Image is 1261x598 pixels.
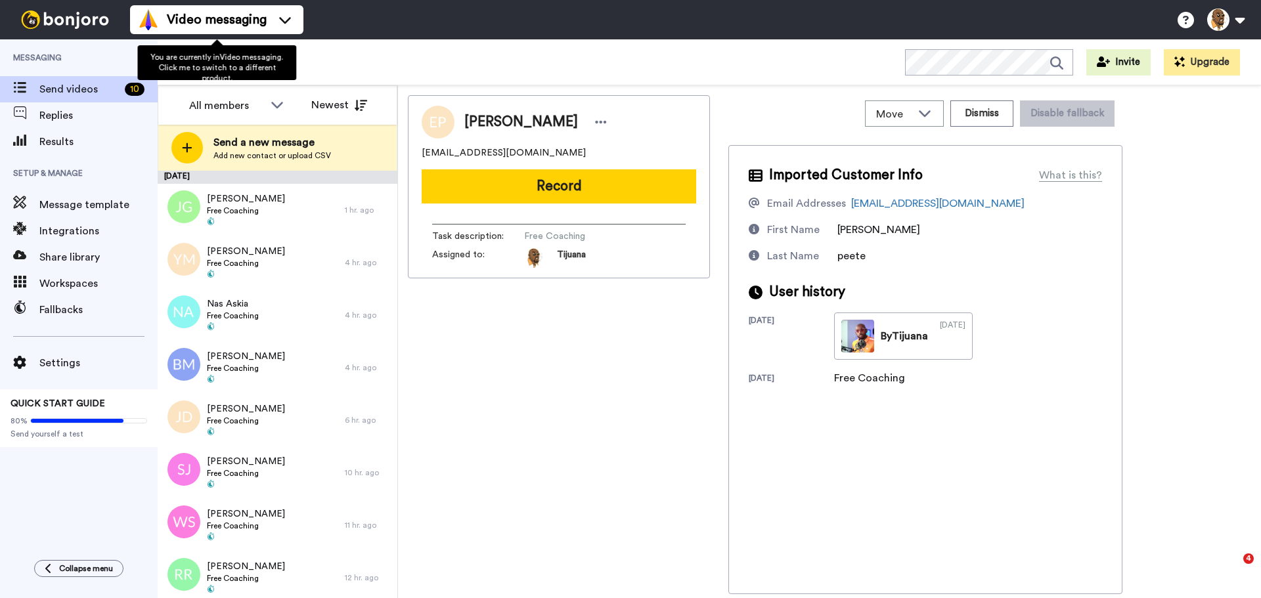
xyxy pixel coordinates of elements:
img: b7c99114-6dd8-4017-86a1-664df71e599d-thumb.jpg [841,320,874,352]
img: jg.png [167,190,200,223]
span: peete [837,251,866,261]
span: Move [876,106,912,122]
img: bm.png [167,348,200,381]
span: Workspaces [39,276,158,291]
span: Settings [39,355,158,371]
img: vm-color.svg [138,9,159,30]
button: Disable fallback [1020,100,1115,127]
div: 6 hr. ago [345,415,391,425]
div: [DATE] [749,373,834,386]
span: [PERSON_NAME] [207,350,285,363]
span: Collapse menu [59,563,113,574]
span: [PERSON_NAME] [207,245,285,258]
span: Free Coaching [207,363,285,374]
button: Newest [301,92,377,118]
img: AOh14GhEjaPh0ApFcDEkF8BHeDUOyUOOgDqA3jmRCib0HA [524,248,544,268]
img: Image of Ennist Peete [422,106,454,139]
div: By Tijuana [881,328,928,344]
span: Fallbacks [39,302,158,318]
span: [PERSON_NAME] [207,560,285,573]
button: Invite [1086,49,1151,75]
span: Free Coaching [207,205,285,216]
div: 4 hr. ago [345,310,391,320]
button: Collapse menu [34,560,123,577]
span: [PERSON_NAME] [207,402,285,416]
span: Share library [39,249,158,265]
img: jd.png [167,400,200,433]
div: 1 hr. ago [345,205,391,215]
span: [PERSON_NAME] [207,507,285,521]
span: [PERSON_NAME] [207,192,285,205]
img: bj-logo-header-white.svg [16,11,114,29]
div: Free Coaching [834,370,905,386]
span: Video messaging [167,11,267,29]
span: [PERSON_NAME] [464,112,578,132]
div: Email Addresses [767,196,846,211]
div: Last Name [767,248,819,264]
span: Imported Customer Info [769,165,923,185]
div: 4 hr. ago [345,362,391,373]
button: Upgrade [1164,49,1240,75]
div: [DATE] [158,171,397,184]
span: Send a new message [213,135,331,150]
span: [EMAIL_ADDRESS][DOMAIN_NAME] [422,146,586,160]
span: Free Coaching [207,416,285,426]
button: Record [422,169,696,203]
span: Results [39,134,158,150]
span: Message template [39,197,158,213]
a: ByTijuana[DATE] [834,312,973,360]
div: 12 hr. ago [345,572,391,583]
span: User history [769,282,845,302]
a: [EMAIL_ADDRESS][DOMAIN_NAME] [851,198,1025,209]
span: Tijuana [557,248,586,268]
div: 10 hr. ago [345,467,391,478]
span: 80% [11,416,28,426]
div: First Name [767,222,820,238]
span: Task description : [432,230,524,243]
div: 10 [125,83,144,96]
button: Dismiss [950,100,1013,127]
span: Free Coaching [207,310,259,321]
img: rr.png [167,558,200,591]
span: Send yourself a test [11,429,147,439]
span: Assigned to: [432,248,524,268]
div: 11 hr. ago [345,520,391,530]
span: Replies [39,108,158,123]
div: 4 hr. ago [345,257,391,268]
span: Free Coaching [207,573,285,584]
img: ws.png [167,505,200,538]
span: You are currently in Video messaging . Click me to switch to a different product. [150,53,283,82]
span: QUICK START GUIDE [11,399,105,408]
img: na.png [167,295,200,328]
span: Free Coaching [524,230,649,243]
span: Send videos [39,81,120,97]
span: Free Coaching [207,258,285,268]
span: Add new contact or upload CSV [213,150,331,161]
span: [PERSON_NAME] [837,224,920,235]
span: Free Coaching [207,468,285,479]
span: Integrations [39,223,158,239]
img: ym.png [167,243,200,276]
span: 4 [1243,553,1254,564]
div: What is this? [1039,167,1102,183]
span: Nas Askia [207,297,259,310]
div: All members [189,98,264,114]
span: [PERSON_NAME] [207,455,285,468]
div: [DATE] [940,320,965,352]
img: sj.png [167,453,200,486]
span: Free Coaching [207,521,285,531]
div: [DATE] [749,315,834,360]
iframe: Intercom live chat [1216,553,1248,585]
